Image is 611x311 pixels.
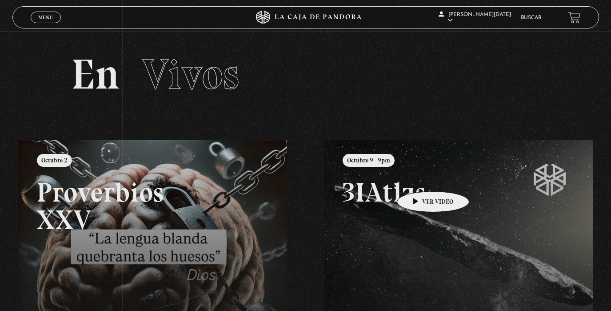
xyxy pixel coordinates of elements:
[38,15,53,20] span: Menu
[142,49,239,100] span: Vivos
[439,12,511,23] span: [PERSON_NAME][DATE]
[35,22,56,28] span: Cerrar
[521,15,542,20] a: Buscar
[71,53,540,96] h2: En
[568,11,580,23] a: View your shopping cart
